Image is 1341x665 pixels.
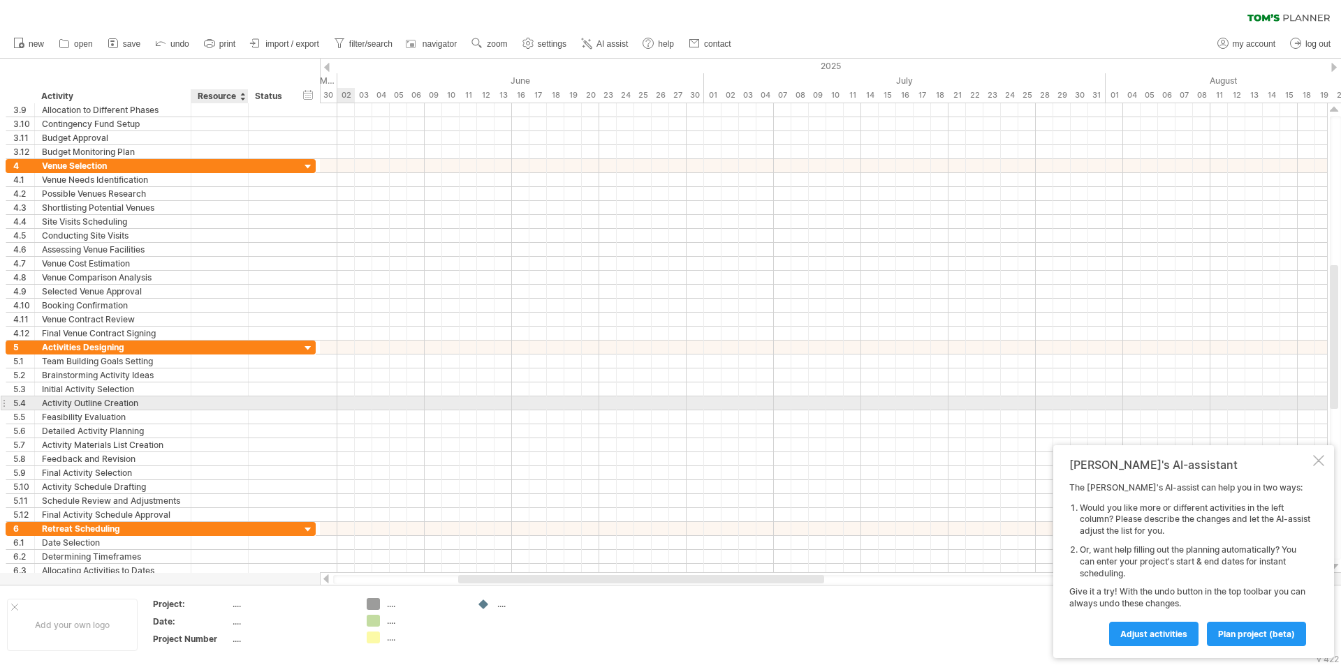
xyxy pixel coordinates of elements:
div: Tuesday, 29 July 2025 [1053,88,1071,103]
div: 6 [13,522,34,535]
div: Wednesday, 9 July 2025 [809,88,826,103]
a: help [639,35,678,53]
div: Thursday, 24 July 2025 [1001,88,1018,103]
a: Adjust activities [1109,622,1199,646]
span: undo [170,39,189,49]
div: 5.2 [13,368,34,382]
div: [PERSON_NAME]'s AI-assistant [1069,458,1310,472]
div: 5.12 [13,508,34,521]
div: 5.4 [13,396,34,410]
div: Friday, 1 August 2025 [1106,88,1123,103]
div: Budget Approval [42,131,184,144]
div: 4.1 [13,173,34,186]
div: Tuesday, 3 June 2025 [355,88,372,103]
div: Friday, 27 June 2025 [669,88,687,103]
div: Possible Venues Research [42,187,184,200]
div: .... [233,633,350,645]
div: Budget Monitoring Plan [42,145,184,158]
div: Booking Confirmation [42,299,184,312]
div: Wednesday, 13 August 2025 [1245,88,1263,103]
div: 4 [13,159,34,172]
div: Allocation to Different Phases [42,103,184,117]
div: Contingency Fund Setup [42,117,184,130]
div: Schedule Review and Adjustments [42,494,184,507]
div: Determining Timeframes [42,550,184,563]
div: Monday, 14 July 2025 [861,88,879,103]
div: Thursday, 3 July 2025 [739,88,756,103]
div: 4.6 [13,243,34,256]
div: Venue Cost Estimation [42,257,184,270]
span: new [29,39,44,49]
div: Monday, 4 August 2025 [1123,88,1141,103]
li: Or, want help filling out the planning automatically? You can enter your project's start & end da... [1080,544,1310,579]
div: 4.3 [13,201,34,214]
span: zoom [487,39,507,49]
a: new [10,35,48,53]
div: Monday, 21 July 2025 [948,88,966,103]
div: July 2025 [704,73,1106,88]
a: AI assist [578,35,632,53]
div: Retreat Scheduling [42,522,184,535]
div: 5.11 [13,494,34,507]
div: Assessing Venue Facilities [42,243,184,256]
div: Feasibility Evaluation [42,410,184,424]
div: 4.4 [13,215,34,228]
span: save [123,39,140,49]
div: Tuesday, 15 July 2025 [879,88,896,103]
div: 3.10 [13,117,34,130]
div: Thursday, 10 July 2025 [826,88,844,103]
div: Wednesday, 6 August 2025 [1158,88,1175,103]
div: Brainstorming Activity Ideas [42,368,184,382]
a: plan project (beta) [1207,622,1306,646]
div: Friday, 4 July 2025 [756,88,774,103]
div: Tuesday, 17 June 2025 [529,88,547,103]
div: Activity Schedule Drafting [42,480,184,493]
div: v 422 [1317,654,1339,664]
div: Friday, 18 July 2025 [931,88,948,103]
div: Selected Venue Approval [42,285,184,298]
div: Friday, 13 June 2025 [494,88,512,103]
div: Tuesday, 22 July 2025 [966,88,983,103]
span: help [658,39,674,49]
div: Final Venue Contract Signing [42,327,184,340]
div: Activity Outline Creation [42,396,184,410]
div: 4.5 [13,229,34,242]
div: .... [387,615,463,627]
div: 5.8 [13,452,34,465]
div: Tuesday, 1 July 2025 [704,88,721,103]
span: contact [704,39,731,49]
div: Wednesday, 16 July 2025 [896,88,914,103]
div: The [PERSON_NAME]'s AI-assist can help you in two ways: Give it a try! With the undo button in th... [1069,482,1310,645]
div: 5.5 [13,410,34,424]
div: Friday, 11 July 2025 [844,88,861,103]
a: save [104,35,145,53]
div: Monday, 23 June 2025 [599,88,617,103]
div: Tuesday, 8 July 2025 [791,88,809,103]
a: log out [1287,35,1335,53]
a: navigator [404,35,461,53]
div: Monday, 30 June 2025 [687,88,704,103]
span: my account [1233,39,1275,49]
div: Tuesday, 10 June 2025 [442,88,460,103]
span: log out [1305,39,1331,49]
div: Monday, 9 June 2025 [425,88,442,103]
a: print [200,35,240,53]
div: Venue Selection [42,159,184,172]
div: 6.3 [13,564,34,577]
div: 5.3 [13,382,34,396]
div: 6.1 [13,536,34,549]
a: open [55,35,97,53]
span: open [74,39,93,49]
div: Activity [41,89,183,103]
div: .... [497,598,573,610]
div: Feedback and Revision [42,452,184,465]
a: settings [519,35,571,53]
div: Final Activity Schedule Approval [42,508,184,521]
span: Adjust activities [1120,629,1187,639]
div: 4.12 [13,327,34,340]
div: Thursday, 26 June 2025 [652,88,669,103]
a: undo [152,35,193,53]
div: Friday, 8 August 2025 [1193,88,1210,103]
div: Monday, 28 July 2025 [1036,88,1053,103]
div: Allocating Activities to Dates [42,564,184,577]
